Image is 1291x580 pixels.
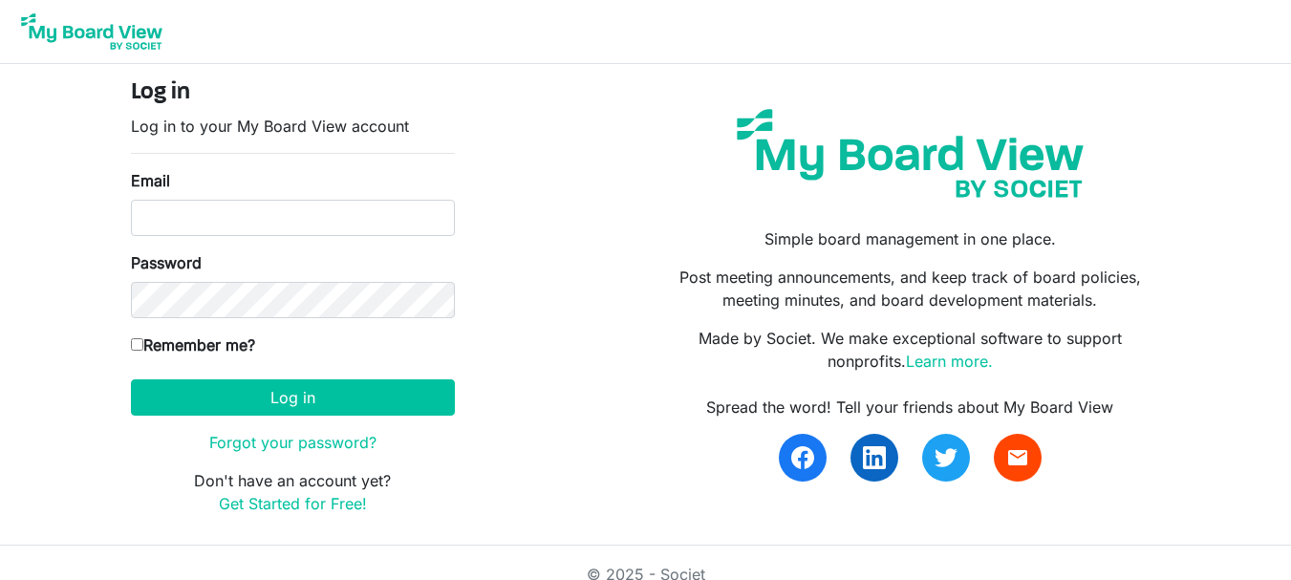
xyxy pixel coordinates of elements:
[791,446,814,469] img: facebook.svg
[935,446,957,469] img: twitter.svg
[219,494,367,513] a: Get Started for Free!
[131,251,202,274] label: Password
[906,352,993,371] a: Learn more.
[863,446,886,469] img: linkedin.svg
[131,169,170,192] label: Email
[994,434,1042,482] a: email
[659,396,1160,419] div: Spread the word! Tell your friends about My Board View
[131,469,455,515] p: Don't have an account yet?
[131,333,255,356] label: Remember me?
[659,227,1160,250] p: Simple board management in one place.
[131,79,455,107] h4: Log in
[722,95,1098,212] img: my-board-view-societ.svg
[15,8,168,55] img: My Board View Logo
[131,115,455,138] p: Log in to your My Board View account
[659,327,1160,373] p: Made by Societ. We make exceptional software to support nonprofits.
[659,266,1160,311] p: Post meeting announcements, and keep track of board policies, meeting minutes, and board developm...
[131,338,143,351] input: Remember me?
[209,433,377,452] a: Forgot your password?
[1006,446,1029,469] span: email
[131,379,455,416] button: Log in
